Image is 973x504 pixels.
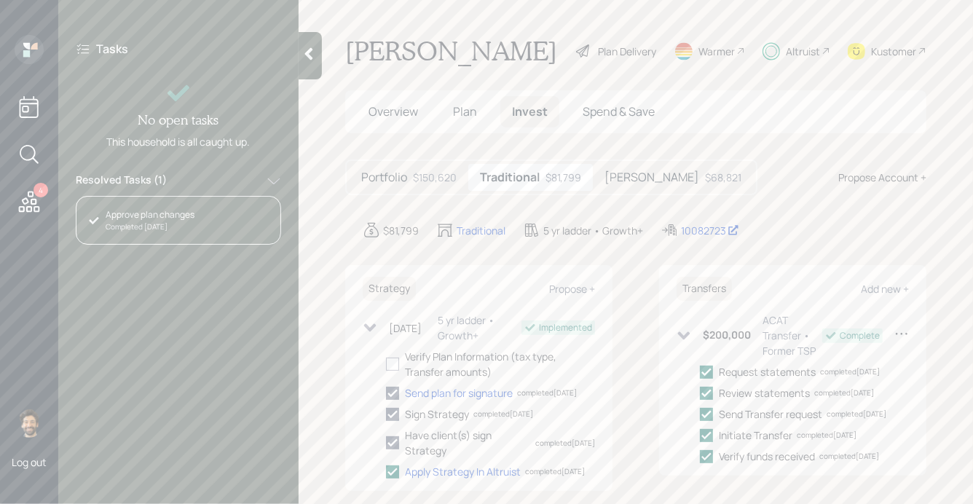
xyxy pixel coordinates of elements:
[457,223,505,238] div: Traditional
[705,170,741,185] div: $68,821
[525,466,585,477] div: completed [DATE]
[15,409,44,438] img: eric-schwartz-headshot.png
[786,44,820,59] div: Altruist
[719,428,792,443] div: Initiate Transfer
[480,170,540,184] h5: Traditional
[34,183,48,197] div: 4
[838,170,926,185] div: Propose Account +
[106,221,194,232] div: Completed [DATE]
[405,464,521,479] div: Apply Strategy In Altruist
[473,409,533,420] div: completed [DATE]
[76,173,167,190] label: Resolved Tasks ( 1 )
[604,170,699,184] h5: [PERSON_NAME]
[405,406,469,422] div: Sign Strategy
[106,208,194,221] div: Approve plan changes
[363,277,416,301] h6: Strategy
[583,103,655,119] span: Spend & Save
[819,451,879,462] div: completed [DATE]
[405,428,531,458] div: Have client(s) sign Strategy
[453,103,477,119] span: Plan
[543,223,643,238] div: 5 yr ladder • Growth+
[827,409,886,420] div: completed [DATE]
[861,282,909,296] div: Add new +
[345,35,557,67] h1: [PERSON_NAME]
[681,223,739,238] div: 10082723
[96,41,128,57] label: Tasks
[512,103,548,119] span: Invest
[539,321,592,334] div: Implemented
[438,312,521,343] div: 5 yr ladder • Growth+
[719,449,815,464] div: Verify funds received
[719,364,816,379] div: Request statements
[107,134,251,149] div: This household is all caught up.
[871,44,916,59] div: Kustomer
[840,329,880,342] div: Complete
[405,385,513,401] div: Send plan for signature
[12,455,47,469] div: Log out
[797,430,856,441] div: completed [DATE]
[814,387,874,398] div: completed [DATE]
[719,406,822,422] div: Send Transfer request
[535,438,595,449] div: completed [DATE]
[405,349,595,379] div: Verify Plan Information (tax type, Transfer amounts)
[138,112,219,128] h4: No open tasks
[763,312,822,358] div: ACAT Transfer • Former TSP
[703,329,751,342] h6: $200,000
[383,223,419,238] div: $81,799
[549,282,595,296] div: Propose +
[369,103,418,119] span: Overview
[820,366,880,377] div: completed [DATE]
[677,277,732,301] h6: Transfers
[698,44,735,59] div: Warmer
[545,170,581,185] div: $81,799
[517,387,577,398] div: completed [DATE]
[719,385,810,401] div: Review statements
[389,320,422,336] div: [DATE]
[361,170,407,184] h5: Portfolio
[598,44,656,59] div: Plan Delivery
[413,170,457,185] div: $150,620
